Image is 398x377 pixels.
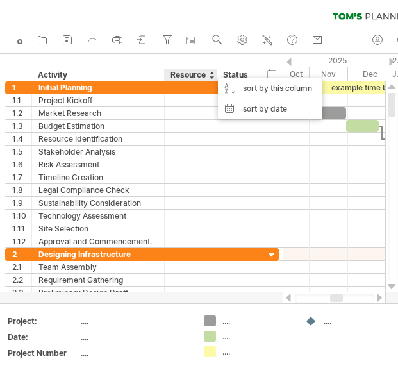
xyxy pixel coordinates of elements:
div: Initial Planning [38,81,158,94]
div: 1 [12,81,31,94]
div: .... [81,348,188,358]
div: 2 [12,248,31,260]
div: 2.3 [12,287,31,299]
div: October 2025 [265,67,310,81]
div: 1.11 [12,222,31,235]
div: Requirement Gathering [38,274,158,286]
div: 1.5 [12,146,31,158]
div: Technology Assessment [38,210,158,222]
div: .... [81,315,188,326]
div: Status [223,69,251,81]
div: sort by date [218,99,322,119]
div: Timeline Creation [38,171,158,183]
div: .... [324,315,394,326]
div: 1.12 [12,235,31,247]
div: Market Research [38,107,158,119]
div: 1.7 [12,171,31,183]
div: Activity [38,69,157,81]
div: December 2025 [348,67,392,81]
div: Approval and Commencement. [38,235,158,247]
div: 1.2 [12,107,31,119]
div: Site Selection [38,222,158,235]
div: .... [222,346,292,357]
div: 1.6 [12,158,31,171]
div: 1.4 [12,133,31,145]
div: 2.1 [12,261,31,273]
div: Date: [8,331,78,342]
div: Resource Identification [38,133,158,145]
div: 1.8 [12,184,31,196]
div: 1.1 [12,94,31,106]
div: Risk Assessment [38,158,158,171]
div: Project Kickoff [38,94,158,106]
div: Sustainability Consideration [38,197,158,209]
div: Resource [170,69,210,81]
div: 1.9 [12,197,31,209]
div: Preliminary Design Draft [38,287,158,299]
div: 1.10 [12,210,31,222]
div: Team Assembly [38,261,158,273]
div: .... [81,331,188,342]
div: sort by this column [218,78,322,99]
div: Project: [8,315,78,326]
div: November 2025 [310,67,348,81]
div: Project Number [8,348,78,358]
div: Stakeholder Analysis [38,146,158,158]
div: Legal Compliance Check [38,184,158,196]
div: Designing Infrastructure [38,248,158,260]
div: 2.2 [12,274,31,286]
div: Budget Estimation [38,120,158,132]
div: .... [222,315,292,326]
div: 1.3 [12,120,31,132]
div: .... [222,331,292,342]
